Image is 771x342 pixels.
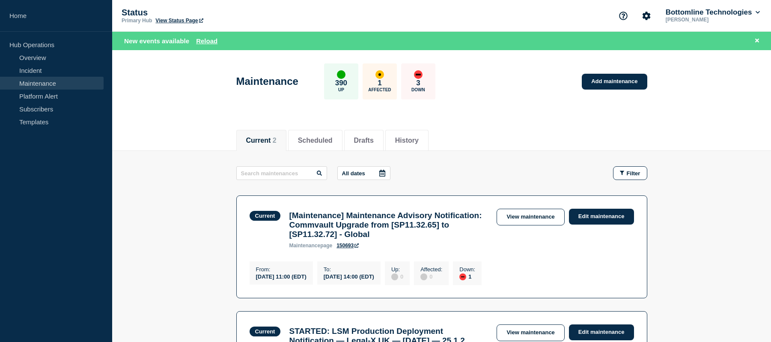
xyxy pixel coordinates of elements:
p: Up : [391,266,403,273]
span: Filter [627,170,640,177]
p: From : [256,266,307,273]
p: Down [411,87,425,92]
input: Search maintenances [236,166,327,180]
p: 3 [416,79,420,87]
a: Edit maintenance [569,324,634,340]
a: Add maintenance [582,74,647,90]
div: [DATE] 14:00 (EDT) [324,273,374,280]
div: Current [255,328,275,335]
div: disabled [420,273,427,280]
div: [DATE] 11:00 (EDT) [256,273,307,280]
p: Down : [459,266,475,273]
p: 390 [335,79,347,87]
button: Account settings [637,7,655,25]
p: page [289,243,332,249]
a: View Status Page [155,18,203,24]
div: down [459,273,466,280]
button: All dates [337,166,390,180]
p: Up [338,87,344,92]
p: Status [122,8,293,18]
div: up [337,70,345,79]
span: New events available [124,37,189,45]
p: [PERSON_NAME] [664,17,753,23]
p: Primary Hub [122,18,152,24]
p: To : [324,266,374,273]
div: 0 [391,273,403,280]
div: affected [375,70,384,79]
p: Affected : [420,266,442,273]
button: History [395,137,419,144]
p: All dates [342,170,365,177]
a: View maintenance [497,324,564,341]
button: Reload [196,37,217,45]
button: Bottomline Technologies [664,8,762,17]
h3: [Maintenance] Maintenance Advisory Notification: Commvault Upgrade from [SP11.32.65] to [SP11.32.... [289,211,488,239]
span: 2 [273,137,277,144]
div: 1 [459,273,475,280]
div: 0 [420,273,442,280]
button: Filter [613,166,647,180]
span: maintenance [289,243,320,249]
a: Edit maintenance [569,209,634,225]
button: Support [614,7,632,25]
p: 1 [378,79,381,87]
div: down [414,70,423,79]
a: View maintenance [497,209,564,225]
p: Affected [368,87,391,92]
div: disabled [391,273,398,280]
div: Current [255,213,275,219]
button: Scheduled [298,137,333,144]
h1: Maintenance [236,75,298,87]
a: 150693 [336,243,359,249]
button: Drafts [354,137,374,144]
button: Current 2 [246,137,277,144]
